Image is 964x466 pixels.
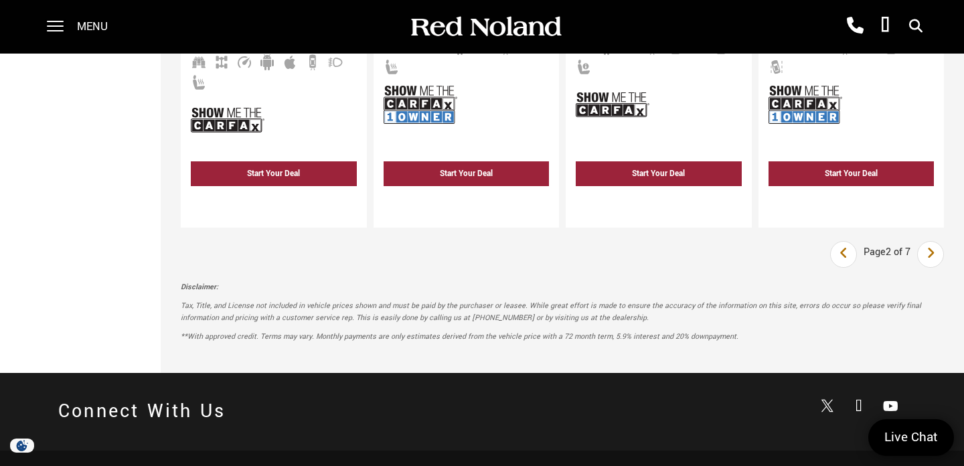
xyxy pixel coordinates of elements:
div: Start Your Deal [825,168,878,179]
span: AWD [214,56,230,66]
span: Memory Seats [576,60,592,70]
a: Open Youtube-play in a new window [877,393,904,420]
a: Live Chat [868,419,954,456]
div: Start Your Deal [632,168,685,179]
img: Show Me the CARFAX 1-Owner Badge [384,80,457,129]
div: undefined - Pre-Owned 2016 Cadillac Escalade Platinum Edition With Navigation & 4WD [769,189,935,214]
a: Open Twitter in a new window [814,394,841,420]
p: **With approved credit. Terms may vary. Monthly payments are only estimates derived from the vehi... [181,331,944,343]
div: undefined - Pre-Owned 2018 GMC Yukon Denali With Navigation & 4WD [191,189,357,214]
div: Start Your Deal [384,161,550,186]
div: Page 2 of 7 [857,241,917,268]
span: Android Auto [259,56,275,66]
a: next page [916,242,945,266]
h2: Connect With Us [58,393,226,431]
img: Opt-Out Icon [7,439,37,453]
span: Heated Seats [384,60,400,70]
strong: Disclaimer: [181,282,218,292]
span: Lane Warning [769,60,785,70]
img: Show Me the CARFAX Badge [191,96,264,145]
span: Backup Camera [305,56,321,66]
span: Adaptive Cruise Control [236,56,252,66]
p: Tax, Title, and License not included in vehicle prices shown and must be paid by the purchaser or... [181,300,944,324]
img: Show Me the CARFAX Badge [576,80,649,129]
div: Start Your Deal [247,168,300,179]
div: Start Your Deal [576,161,742,186]
span: Third Row Seats [191,56,207,66]
div: undefined - Pre-Owned 2021 Ford Explorer XLT With Navigation & 4WD [384,189,550,214]
div: Start Your Deal [440,168,493,179]
a: Open Facebook in a new window [846,393,872,420]
div: Start Your Deal [191,161,357,186]
span: Heated Seats [191,76,207,86]
img: Show Me the CARFAX 1-Owner Badge [769,80,842,129]
div: Start Your Deal [769,161,935,186]
img: Red Noland Auto Group [408,15,562,39]
section: Click to Open Cookie Consent Modal [7,439,37,453]
span: Live Chat [878,429,945,447]
span: Fog Lights [327,56,343,66]
span: Apple Car-Play [282,56,298,66]
div: undefined - Pre-Owned 2018 Cadillac XT5 Premium Luxury With Navigation & AWD [576,189,742,214]
a: previous page [829,242,858,266]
